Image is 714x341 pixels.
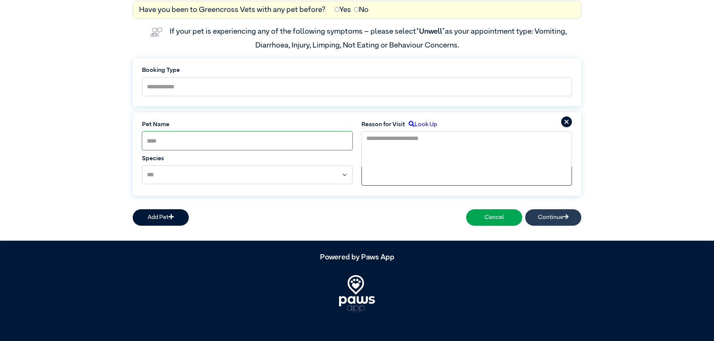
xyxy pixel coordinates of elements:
[405,120,437,129] label: Look Up
[335,7,339,12] input: Yes
[170,28,568,49] label: If your pet is experiencing any of the following symptoms – please select as your appointment typ...
[133,253,581,262] h5: Powered by Paws App
[354,7,359,12] input: No
[416,28,445,35] span: “Unwell”
[361,120,405,129] label: Reason for Visit
[525,209,581,226] button: Continue
[142,66,572,75] label: Booking Type
[139,4,326,15] label: Have you been to Greencross Vets with any pet before?
[335,4,351,15] label: Yes
[147,25,165,40] img: vet
[142,154,353,163] label: Species
[142,120,353,129] label: Pet Name
[354,4,369,15] label: No
[339,275,375,313] img: PawsApp
[133,209,189,226] button: Add Pet
[466,209,522,226] button: Cancel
